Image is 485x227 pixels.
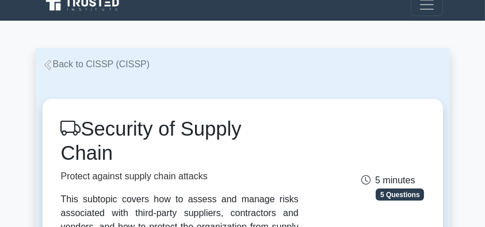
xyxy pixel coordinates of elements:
[61,117,299,165] h1: Security of Supply Chain
[376,188,424,200] span: 5 Questions
[361,175,415,185] span: 5 minutes
[43,59,150,69] a: Back to CISSP (CISSP)
[61,170,299,183] p: Protect against supply chain attacks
